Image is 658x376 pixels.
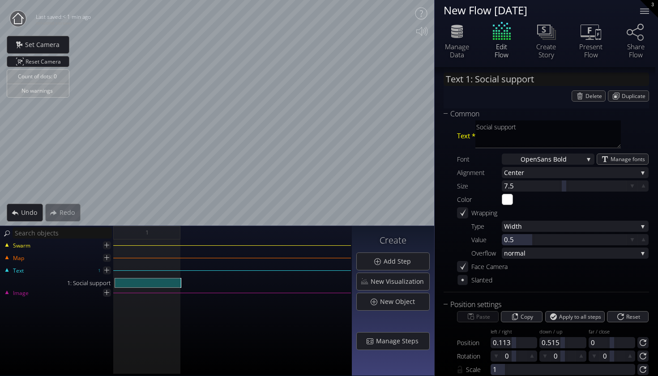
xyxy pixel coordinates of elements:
[444,299,638,310] div: Position settings
[13,227,112,239] input: Search objects
[537,154,567,165] span: Sans Bold
[457,154,502,165] div: Font
[7,204,43,222] div: Undo action
[589,329,635,336] div: far / close
[539,329,586,336] div: down / up
[521,154,537,165] span: Open
[622,91,649,101] span: Duplicate
[559,312,604,322] span: Apply to all steps
[512,248,637,259] span: rmal
[380,297,420,306] span: New Object
[575,43,607,59] div: Present Flow
[1,278,114,288] div: 1: Social support
[457,350,491,362] div: Rotation
[504,167,512,178] span: Ce
[530,43,562,59] div: Create Story
[21,208,43,217] span: Undo
[25,40,65,49] span: Set Camera
[457,194,502,205] div: Color
[145,227,149,238] span: 1
[457,130,475,141] span: Text *
[471,274,492,286] div: Slanted
[457,364,466,375] div: Lock values together
[626,312,643,322] span: Reset
[383,257,416,266] span: Add Step
[370,277,429,286] span: New Visualization
[491,329,537,336] div: left / right
[13,254,24,262] span: Map
[512,167,637,178] span: nter
[466,364,491,375] div: Scale
[441,43,473,59] div: Manage Data
[471,261,508,272] div: Face Camera
[444,4,629,16] div: New Flow [DATE]
[504,221,637,232] span: Width
[444,108,638,120] div: Common
[98,265,101,276] div: 1
[376,337,424,346] span: Manage Steps
[13,289,29,297] span: Image
[457,337,491,348] div: Position
[611,154,648,164] span: Manage fonts
[13,242,30,250] span: Swarm
[620,43,651,59] div: Share Flow
[26,56,64,67] span: Reset Camera
[457,248,502,259] div: Overflow
[471,207,497,218] div: Wrapping
[457,234,502,245] div: Value
[521,312,536,322] span: Copy
[356,235,430,245] h3: Create
[504,248,512,259] span: no
[457,221,502,232] div: Type
[457,167,502,178] div: Alignment
[585,91,605,101] span: Delete
[457,180,502,192] div: Size
[13,267,24,275] span: Text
